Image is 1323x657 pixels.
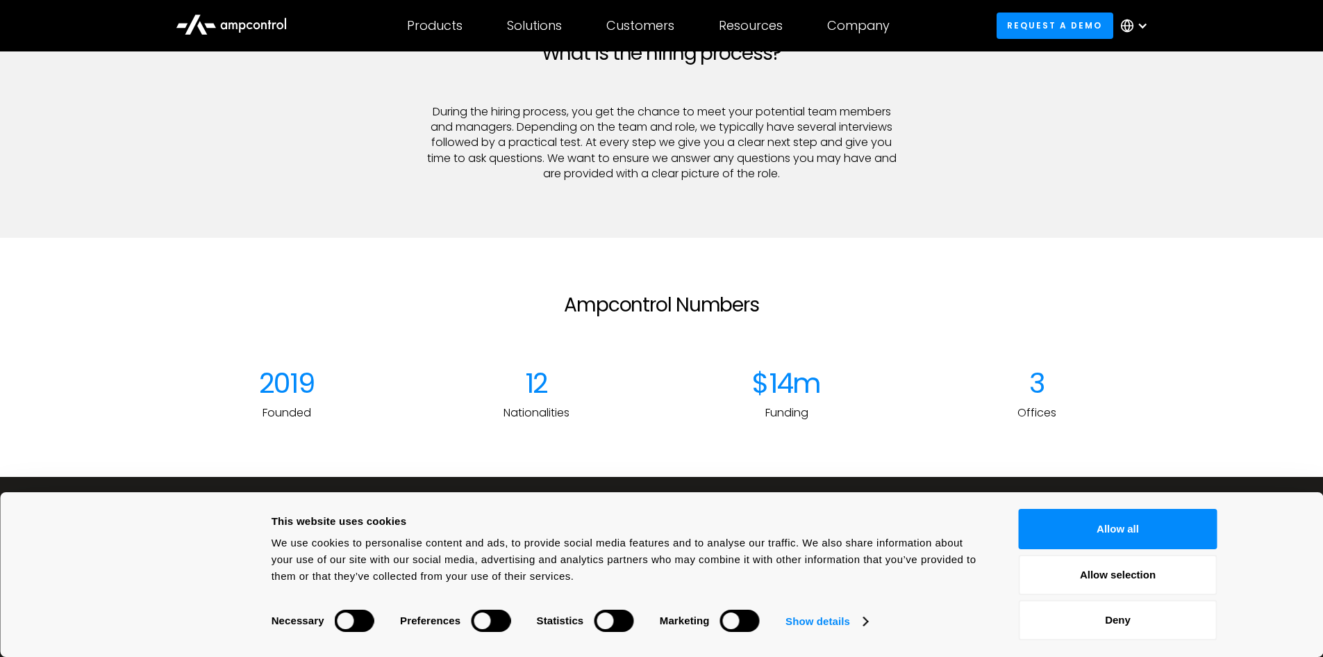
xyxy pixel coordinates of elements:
[507,18,562,33] div: Solutions
[719,18,783,33] div: Resources
[827,18,890,33] div: Company
[606,18,674,33] div: Customers
[271,603,272,604] legend: Consent Selection
[426,42,898,65] h2: What is the hiring process?
[426,104,898,182] p: During the hiring process, you get the chance to meet your potential team members and managers. D...
[676,366,898,400] div: $14m
[676,405,898,421] p: Funding
[997,13,1113,38] a: Request a demo
[426,405,648,421] p: Nationalities
[407,18,463,33] div: Products
[272,615,324,626] strong: Necessary
[660,615,710,626] strong: Marketing
[1019,509,1217,549] button: Allow all
[426,366,648,400] div: 12
[1019,555,1217,595] button: Allow selection
[400,615,460,626] strong: Preferences
[537,615,584,626] strong: Statistics
[785,611,867,632] a: Show details
[426,293,898,317] h2: Ampcontrol Numbers
[926,405,1148,421] p: Offices
[926,366,1148,400] div: 3
[176,405,398,421] p: Founded
[1019,600,1217,640] button: Deny
[176,366,398,400] div: 2019
[272,535,988,585] div: We use cookies to personalise content and ads, to provide social media features and to analyse ou...
[272,513,988,530] div: This website uses cookies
